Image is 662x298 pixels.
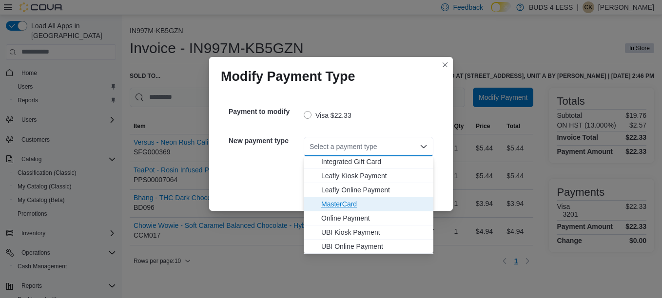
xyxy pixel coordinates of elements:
span: MasterCard [321,199,428,209]
button: Integrated Gift Card [304,155,433,169]
button: Closes this modal window [439,59,451,71]
label: Visa $22.33 [304,110,351,121]
span: Online Payment [321,213,428,223]
button: MasterCard [304,197,433,211]
button: Leafly Online Payment [304,183,433,197]
button: UBI Kiosk Payment [304,225,433,240]
button: UBI Online Payment [304,240,433,254]
h5: Payment to modify [229,102,302,121]
span: Leafly Kiosk Payment [321,171,428,181]
button: Leafly Kiosk Payment [304,169,433,183]
input: Accessible screen reader label [310,141,311,152]
span: UBI Kiosk Payment [321,227,428,237]
h5: New payment type [229,131,302,150]
span: Integrated Gift Card [321,157,428,167]
button: Close list of options [420,143,428,150]
h1: Modify Payment Type [221,69,355,84]
button: Online Payment [304,211,433,225]
span: Leafly Online Payment [321,185,428,195]
span: UBI Online Payment [321,242,428,251]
